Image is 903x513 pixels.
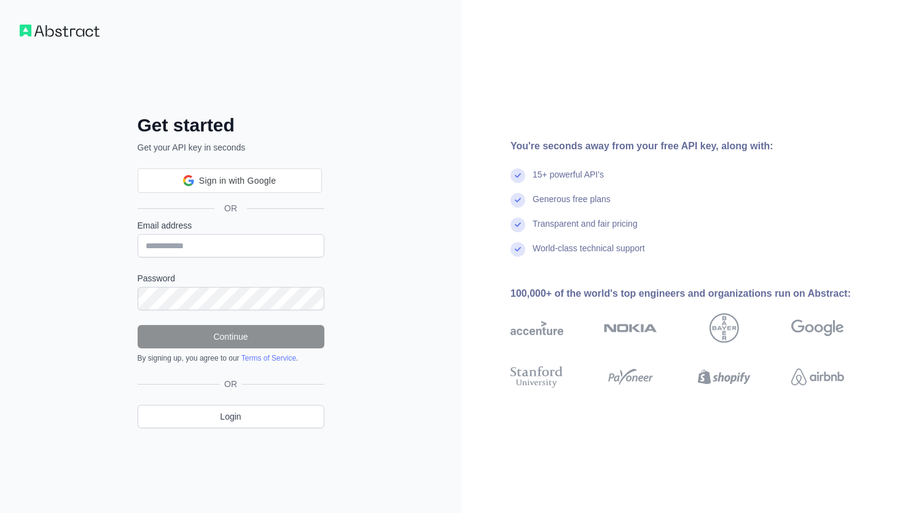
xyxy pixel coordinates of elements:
label: Password [138,272,324,284]
div: Sign in with Google [138,168,322,193]
div: You're seconds away from your free API key, along with: [510,139,883,154]
span: OR [214,202,247,214]
span: Sign in with Google [199,174,276,187]
img: check mark [510,242,525,257]
p: Get your API key in seconds [138,141,324,154]
div: By signing up, you agree to our . [138,353,324,363]
img: airbnb [791,364,844,390]
img: nokia [604,313,657,343]
img: accenture [510,313,563,343]
img: google [791,313,844,343]
img: check mark [510,193,525,208]
h2: Get started [138,114,324,136]
div: Generous free plans [533,193,611,217]
span: OR [219,378,242,390]
a: Terms of Service [241,354,296,362]
img: stanford university [510,364,563,390]
a: Login [138,405,324,428]
img: Workflow [20,25,100,37]
div: 15+ powerful API's [533,168,604,193]
div: World-class technical support [533,242,645,267]
label: Email address [138,219,324,232]
button: Continue [138,325,324,348]
img: check mark [510,217,525,232]
div: Transparent and fair pricing [533,217,638,242]
img: check mark [510,168,525,183]
img: bayer [709,313,739,343]
img: payoneer [604,364,657,390]
div: 100,000+ of the world's top engineers and organizations run on Abstract: [510,286,883,301]
img: shopify [698,364,751,390]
